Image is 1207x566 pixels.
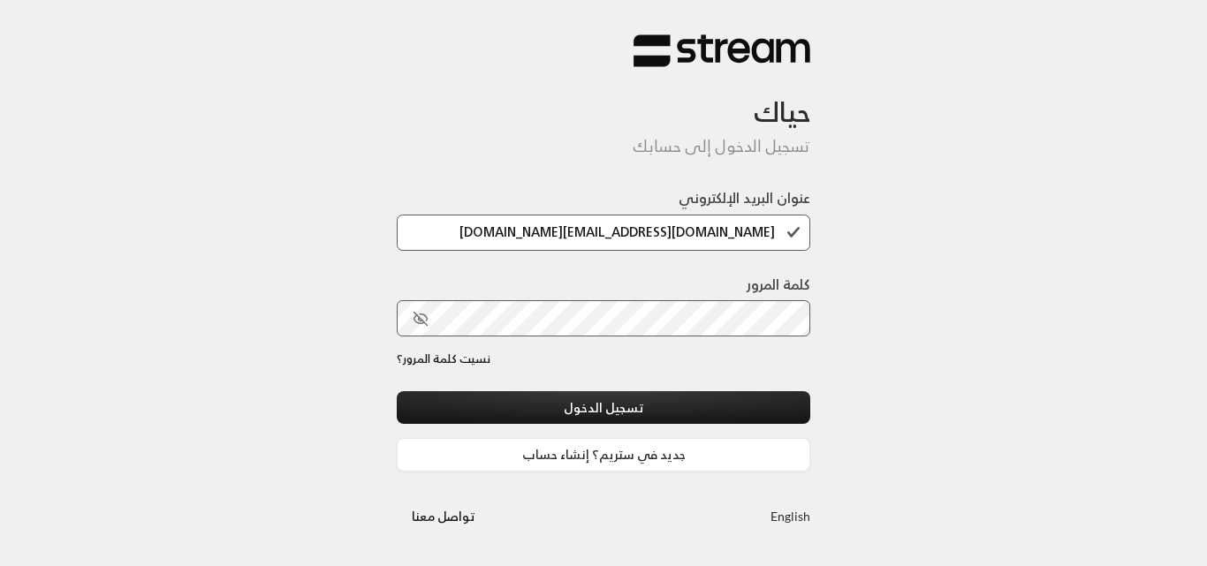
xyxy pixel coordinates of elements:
[397,438,810,471] a: جديد في ستريم؟ إنشاء حساب
[634,34,810,68] img: Stream Logo
[397,68,810,129] h3: حياك
[406,304,436,334] button: toggle password visibility
[397,351,490,368] a: نسيت كلمة المرور؟
[397,215,810,251] input: اكتب بريدك الإلكتروني هنا
[397,505,490,527] a: تواصل معنا
[397,137,810,156] h5: تسجيل الدخول إلى حسابك
[747,274,810,295] label: كلمة المرور
[771,500,810,532] a: English
[397,500,490,532] button: تواصل معنا
[679,187,810,208] label: عنوان البريد الإلكتروني
[397,391,810,424] button: تسجيل الدخول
